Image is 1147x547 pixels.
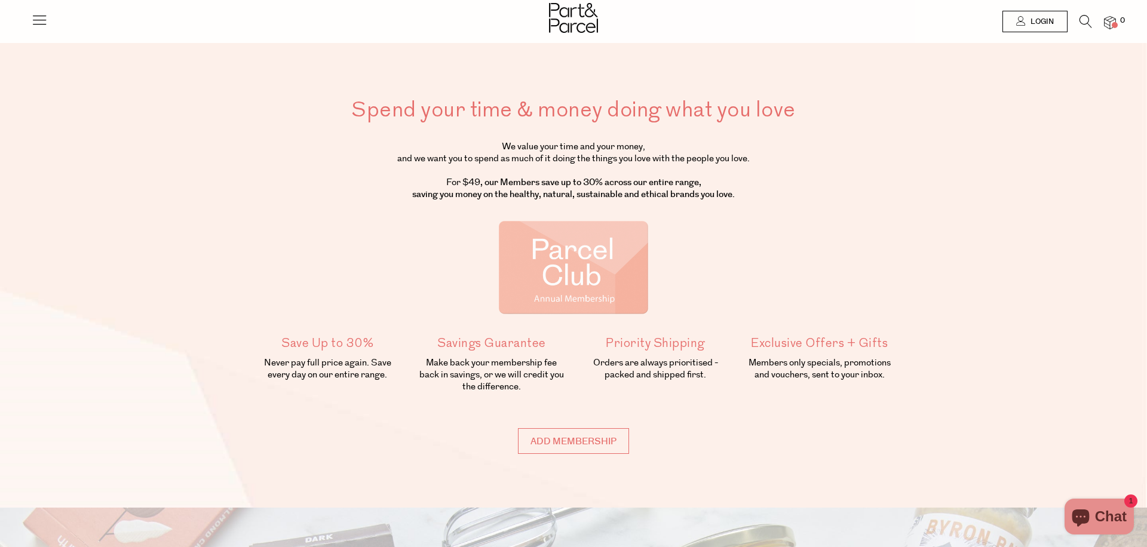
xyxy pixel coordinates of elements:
a: 0 [1104,16,1116,29]
p: Members only specials, promotions and vouchers, sent to your inbox. [744,357,895,381]
p: Orders are always prioritised - packed and shipped first. [580,357,731,381]
h1: Spend your time & money doing what you love [252,96,895,124]
strong: , our Members save up to 30% across our entire range, saving you money on the healthy, natural, s... [412,176,735,201]
p: Make back your membership fee back in savings, or we will credit you the difference. [416,357,567,393]
img: Part&Parcel [549,3,598,33]
h5: Save Up to 30% [252,334,403,352]
p: Never pay full price again. Save every day on our entire range. [252,357,403,381]
h5: Priority Shipping [580,334,731,352]
input: Add membership [518,428,629,454]
a: Login [1002,11,1068,32]
h5: Exclusive Offers + Gifts [744,334,895,352]
span: 0 [1117,16,1128,26]
p: We value your time and your money, and we want you to spend as much of it doing the things you lo... [252,141,895,201]
h5: Savings Guarantee [416,334,567,352]
inbox-online-store-chat: Shopify online store chat [1061,499,1137,537]
span: Login [1028,17,1054,27]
